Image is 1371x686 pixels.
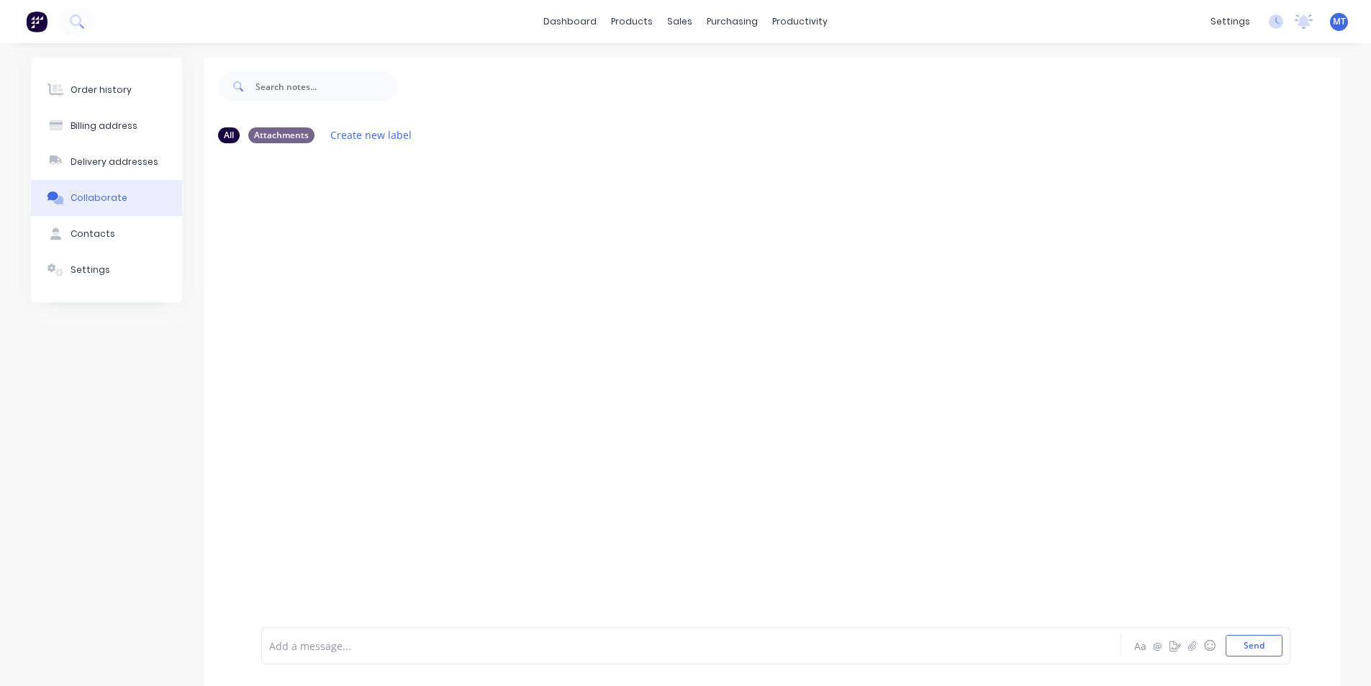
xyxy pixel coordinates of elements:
div: Delivery addresses [71,155,158,168]
div: Collaborate [71,191,127,204]
span: MT [1333,15,1346,28]
div: Contacts [71,227,115,240]
button: Order history [31,72,182,108]
button: Delivery addresses [31,144,182,180]
div: All [218,127,240,143]
div: products [604,11,660,32]
div: Attachments [248,127,315,143]
div: settings [1203,11,1257,32]
div: Order history [71,84,132,96]
button: Collaborate [31,180,182,216]
div: productivity [765,11,835,32]
button: Contacts [31,216,182,252]
div: Settings [71,263,110,276]
a: dashboard [536,11,604,32]
div: Billing address [71,119,137,132]
button: Aa [1132,637,1149,654]
button: Billing address [31,108,182,144]
button: Send [1226,635,1282,656]
div: sales [660,11,700,32]
input: Search notes... [255,72,398,101]
button: Create new label [323,125,420,145]
button: @ [1149,637,1167,654]
div: purchasing [700,11,765,32]
button: Settings [31,252,182,288]
button: ☺ [1201,637,1218,654]
img: Factory [26,11,47,32]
